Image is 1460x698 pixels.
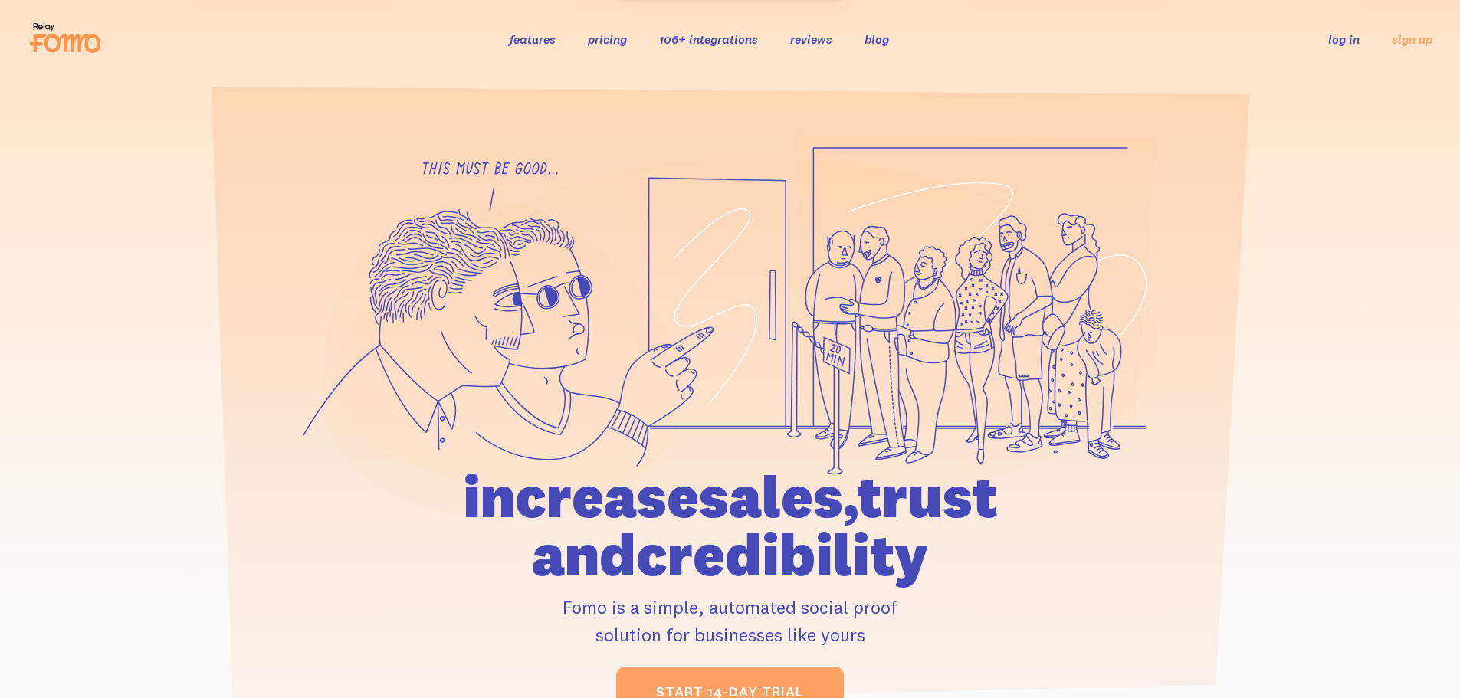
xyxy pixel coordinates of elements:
a: reviews [790,31,832,47]
a: blog [865,31,889,47]
a: pricing [588,31,627,47]
a: features [510,31,556,47]
a: sign up [1392,31,1432,48]
p: Fomo is a simple, automated social proof solution for businesses like yours [376,593,1085,648]
a: log in [1328,31,1360,47]
h1: increase sales, trust and credibility [376,467,1085,584]
a: 106+ integrations [659,31,758,47]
